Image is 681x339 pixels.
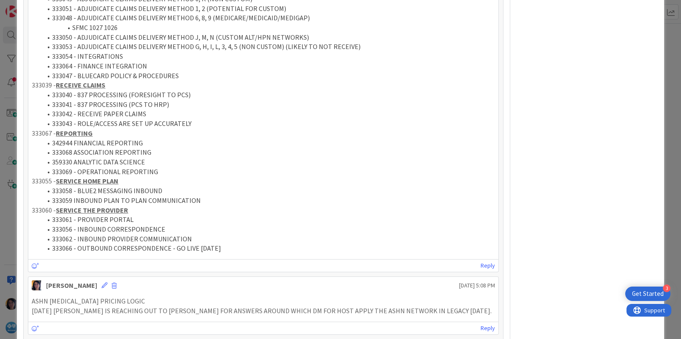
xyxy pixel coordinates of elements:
div: [PERSON_NAME] [46,280,97,290]
li: 342944 FINANCIAL REPORTING [42,138,495,148]
div: Open Get Started checklist, remaining modules: 3 [625,287,670,301]
u: REPORTING [56,129,93,137]
li: 333062 - INBOUND PROVIDER COMMUNICATION [42,234,495,244]
p: [DATE] [PERSON_NAME] IS REACHING OUT TO [PERSON_NAME] FOR ANSWERS AROUND WHICH DM FOR HOST APPLY ... [32,306,495,316]
u: SERVICE HOME PLAN [56,177,118,185]
li: 333040 - 837 PROCESSING (FORESIGHT TO PCS) [42,90,495,100]
li: 333068 ASSOCIATION REPORTING [42,148,495,157]
li: 333051 - ADJUDICATE CLAIMS DELIVERY METHOD 1, 2 (POTENTIAL FOR CUSTOM) [42,4,495,14]
li: 333064 - FINANCE INTEGRATION [42,61,495,71]
img: TC [32,280,42,290]
p: 333039 - [32,80,495,90]
u: SERVICE THE PROVIDER [56,206,128,214]
li: 333066 - OUTBOUND CORRESPONDENCE - GO LIVE [DATE] [42,243,495,253]
span: Support [18,1,38,11]
p: 333060 - [32,205,495,215]
div: 3 [663,284,670,292]
div: Get Started [632,290,664,298]
li: 333048 - ADJUDICATE CLAIMS DELIVERY METHOD 6, 8, 9 (MEDICARE/MEDICAID/MEDIGAP) [42,13,495,23]
li: 333069 - OPERATIONAL REPORTING [42,167,495,177]
li: 333053 - ADJUDICATE CLAIMS DELIVERY METHOD G, H, I, L, 3, 4, 5 (NON CUSTOM) (LIKELY TO NOT RECEIVE) [42,42,495,52]
li: 333043 - ROLE/ACCESS ARE SET UP ACCURATELY [42,119,495,128]
li: 333054 - INTEGRATIONS [42,52,495,61]
li: 333047 - BLUECARD POLICY & PROCEDURES [42,71,495,81]
li: 333050 - ADJUDICATE CLAIMS DELIVERY METHOD J, M, N (CUSTOM ALT/HPN NETWORKS) [42,33,495,42]
span: [DATE] 5:08 PM [459,281,495,290]
li: 333061 - PROVIDER PORTAL [42,215,495,224]
li: 333042 - RECEIVE PAPER CLAIMS [42,109,495,119]
p: 333055 - [32,176,495,186]
a: Reply [481,323,495,334]
p: 333067 - [32,128,495,138]
li: 333059 INBOUND PLAN TO PLAN COMMUNICATION [42,196,495,205]
li: 333041 - 837 PROCESSING (PCS TO HRP) [42,100,495,109]
p: ASHN [MEDICAL_DATA] PRICING LOGIC [32,296,495,306]
li: 333056 - INBOUND CORRESPONDENCE [42,224,495,234]
li: 333058 - BLUE2 MESSAGING INBOUND [42,186,495,196]
li: 359330 ANALYTIC DATA SCIENCE [42,157,495,167]
li: SFMC 1027 1026 [42,23,495,33]
a: Reply [481,260,495,271]
u: RECEIVE CLAIMS [56,81,105,89]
